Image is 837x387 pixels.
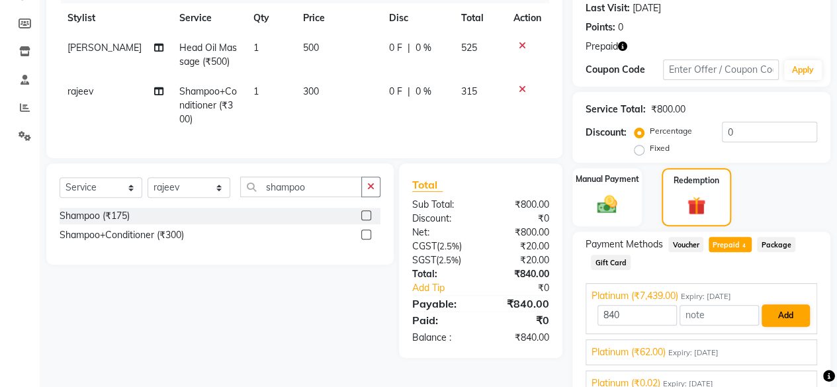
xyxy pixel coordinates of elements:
[480,267,559,281] div: ₹840.00
[597,305,677,325] input: Amount
[402,198,481,212] div: Sub Total:
[682,194,712,218] img: _gift.svg
[402,253,481,267] div: ( )
[650,142,670,154] label: Fixed
[240,177,362,197] input: Search or Scan
[480,312,559,328] div: ₹0
[591,255,631,270] span: Gift Card
[461,85,476,97] span: 315
[586,21,615,34] div: Points:
[253,85,259,97] span: 1
[480,296,559,312] div: ₹840.00
[591,193,623,216] img: _cash.svg
[668,237,703,252] span: Voucher
[179,85,237,125] span: Shampoo+Conditioner (₹300)
[757,237,795,252] span: Package
[416,41,431,55] span: 0 %
[586,63,663,77] div: Coupon Code
[303,42,319,54] span: 500
[592,289,678,303] span: Platinum (₹7,439.00)
[253,42,259,54] span: 1
[402,239,481,253] div: ( )
[381,3,453,33] th: Disc
[674,175,719,187] label: Redemption
[618,21,623,34] div: 0
[668,347,719,359] span: Expiry: [DATE]
[480,198,559,212] div: ₹800.00
[586,237,663,251] span: Payment Methods
[67,85,93,97] span: rajeev
[402,312,481,328] div: Paid:
[480,239,559,253] div: ₹20.00
[461,42,476,54] span: 525
[171,3,245,33] th: Service
[480,331,559,345] div: ₹840.00
[650,125,692,137] label: Percentage
[295,3,381,33] th: Price
[586,126,627,140] div: Discount:
[402,212,481,226] div: Discount:
[412,254,436,266] span: SGST
[412,240,437,252] span: CGST
[576,173,639,185] label: Manual Payment
[586,40,618,54] span: Prepaid
[480,212,559,226] div: ₹0
[651,103,685,116] div: ₹800.00
[480,226,559,239] div: ₹800.00
[412,178,443,192] span: Total
[680,305,759,325] input: note
[408,41,410,55] span: |
[402,296,481,312] div: Payable:
[60,3,171,33] th: Stylist
[453,3,506,33] th: Total
[402,267,481,281] div: Total:
[179,42,237,67] span: Head Oil Massage (₹500)
[389,41,402,55] span: 0 F
[480,253,559,267] div: ₹20.00
[416,85,431,99] span: 0 %
[784,60,822,80] button: Apply
[389,85,402,99] span: 0 F
[439,255,459,265] span: 2.5%
[586,1,630,15] div: Last Visit:
[402,331,481,345] div: Balance :
[586,103,646,116] div: Service Total:
[633,1,661,15] div: [DATE]
[245,3,295,33] th: Qty
[681,291,731,302] span: Expiry: [DATE]
[67,42,142,54] span: [PERSON_NAME]
[60,209,130,223] div: Shampoo (₹175)
[494,281,559,295] div: ₹0
[408,85,410,99] span: |
[762,304,810,327] button: Add
[592,345,666,359] span: Platinum (₹62.00)
[402,281,494,295] a: Add Tip
[709,237,752,252] span: Prepaid
[663,60,779,80] input: Enter Offer / Coupon Code
[303,85,319,97] span: 300
[439,241,459,251] span: 2.5%
[506,3,549,33] th: Action
[740,242,747,250] span: 4
[402,226,481,239] div: Net:
[60,228,184,242] div: Shampoo+Conditioner (₹300)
